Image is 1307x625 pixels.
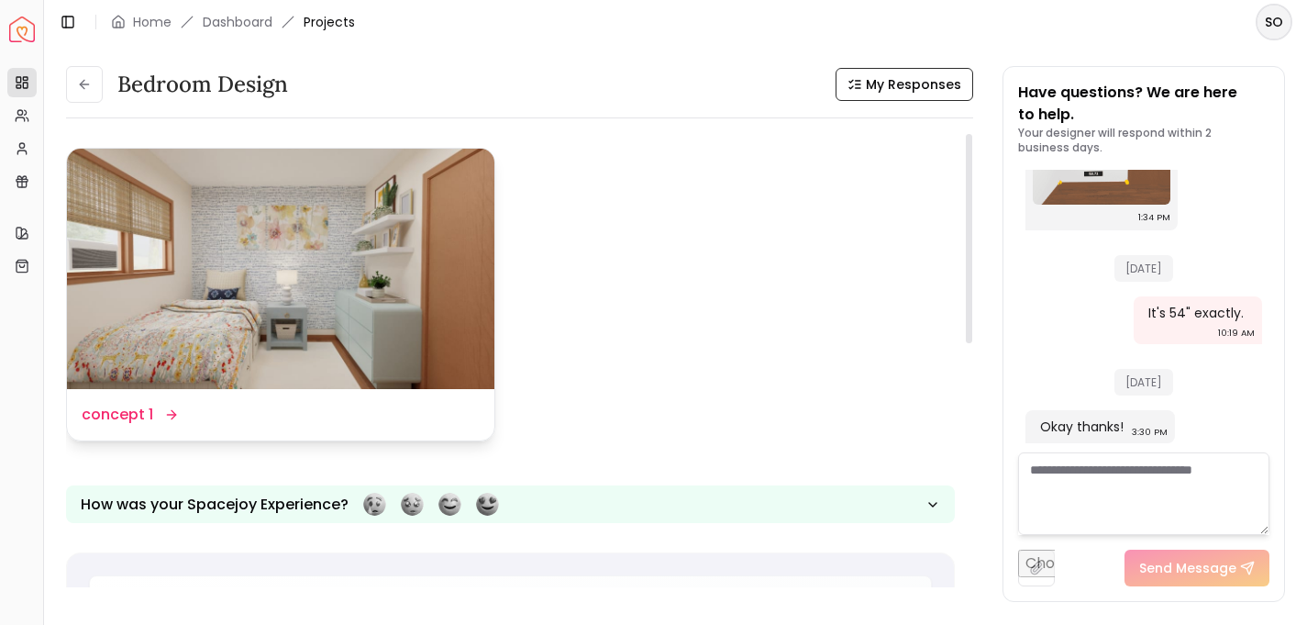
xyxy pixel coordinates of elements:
nav: breadcrumb [111,13,355,31]
span: My Responses [866,75,961,94]
img: Spacejoy Logo [9,17,35,42]
a: Dashboard [203,13,272,31]
div: 10:19 AM [1218,324,1255,342]
span: [DATE] [1114,369,1173,396]
span: [DATE] [1114,255,1173,282]
div: 1:34 PM [1138,208,1170,227]
span: Projects [304,13,355,31]
a: concept 1concept 1 [66,148,495,441]
button: My Responses [836,68,973,101]
button: How was your Spacejoy Experience?Feeling terribleFeeling badFeeling goodFeeling awesome [66,485,955,523]
div: Okay thanks! [1040,418,1124,436]
a: Home [133,13,172,31]
button: SO [1256,4,1292,40]
div: 3:30 PM [1132,423,1168,441]
div: It's 54" exactly. [1148,304,1244,322]
p: Have questions? We are here to help. [1018,82,1269,126]
p: Your designer will respond within 2 business days. [1018,126,1269,155]
dd: concept 1 [82,404,153,426]
a: Spacejoy [9,17,35,42]
img: concept 1 [67,149,494,389]
h3: Bedroom design [117,70,288,99]
span: SO [1257,6,1290,39]
p: How was your Spacejoy Experience? [81,494,349,516]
